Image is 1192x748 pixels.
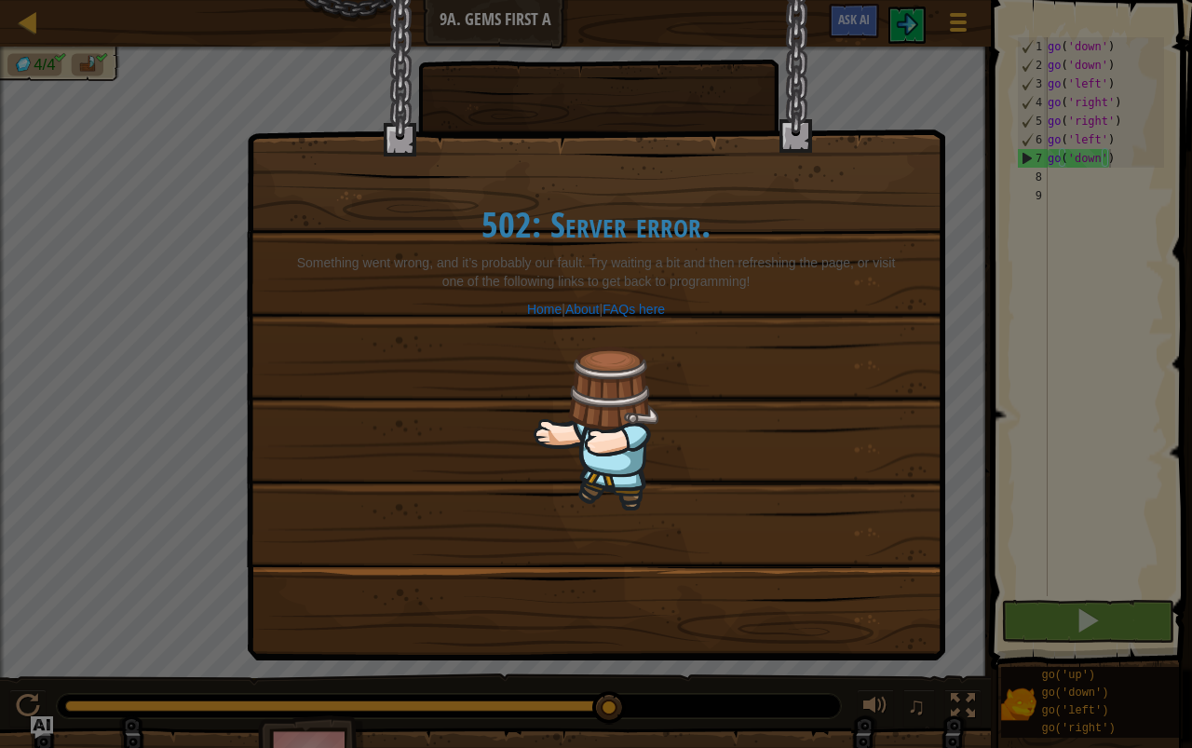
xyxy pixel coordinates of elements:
span: | [562,302,565,317]
span: 502: [481,199,550,249]
span: | [600,302,603,317]
img: 404_3.png [534,347,658,510]
a: FAQs here [603,302,665,317]
p: Something went wrong, and it’s probably our fault. Try waiting a bit and then refreshing the page... [285,253,907,291]
span: Server error. [550,199,711,249]
a: About [565,302,600,317]
a: Home [527,302,562,317]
